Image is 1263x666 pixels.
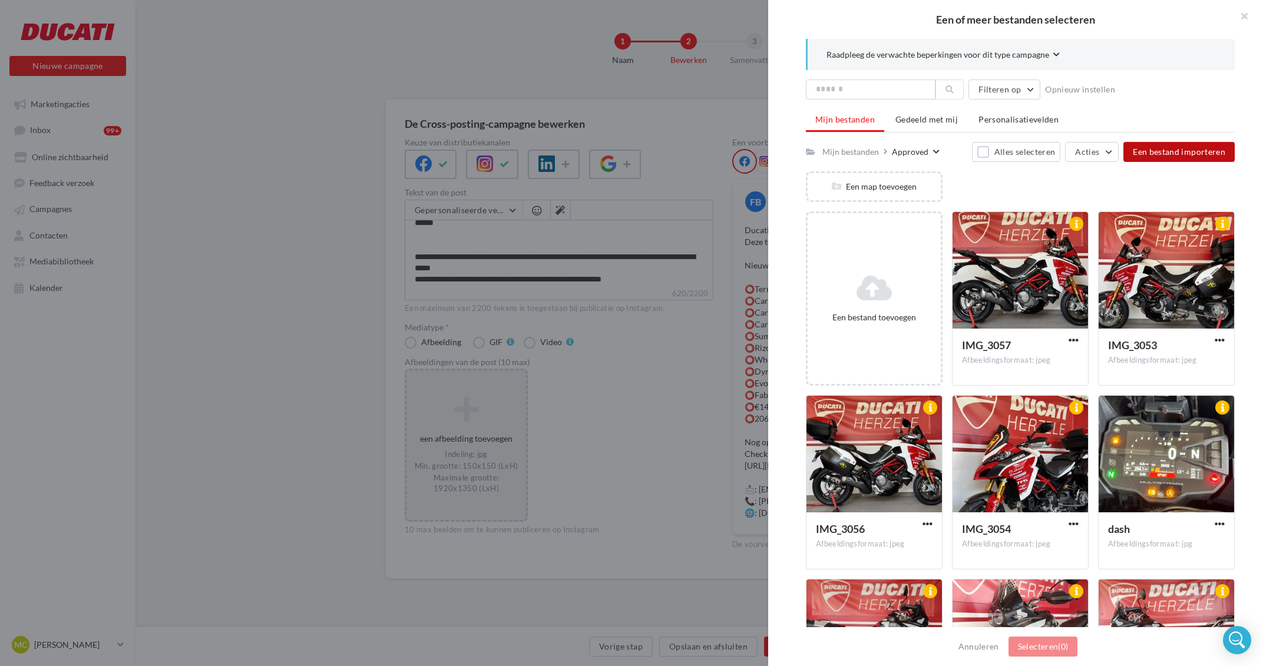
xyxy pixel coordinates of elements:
[826,49,1049,61] span: Raadpleeg de verwachte beperkingen voor dit type campagne
[892,146,928,158] div: Approved
[962,522,1011,535] span: IMG_3054
[962,539,1079,549] div: Afbeeldingsformaat: jpeg
[972,142,1060,162] button: Alles selecteren
[1040,82,1120,97] button: Opnieuw instellen
[1108,522,1130,535] span: dash
[822,146,879,158] div: Mijn bestanden
[1058,641,1068,651] span: (0)
[1065,142,1119,162] button: Acties
[1108,355,1225,366] div: Afbeeldingsformaat: jpeg
[1075,147,1099,157] span: Acties
[816,539,933,549] div: Afbeeldingsformaat: jpeg
[815,114,875,124] span: Mijn bestanden
[812,312,936,323] div: Een bestand toevoegen
[978,114,1059,124] span: Personalisatievelden
[826,48,1060,63] button: Raadpleeg de verwachte beperkingen voor dit type campagne
[1223,626,1251,654] div: Open Intercom Messenger
[816,522,865,535] span: IMG_3056
[968,79,1040,100] button: Filteren op
[787,14,1244,25] h2: Een of meer bestanden selecteren
[808,181,941,193] div: Een map toevoegen
[962,339,1011,352] span: IMG_3057
[1108,539,1225,549] div: Afbeeldingsformaat: jpg
[1009,637,1078,657] button: Selecteren(0)
[895,114,958,124] span: Gedeeld met mij
[1123,142,1235,162] button: Een bestand importeren
[962,355,1079,366] div: Afbeeldingsformaat: jpeg
[954,640,1004,654] button: Annuleren
[1133,147,1225,157] span: Een bestand importeren
[1108,339,1157,352] span: IMG_3053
